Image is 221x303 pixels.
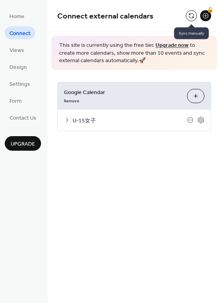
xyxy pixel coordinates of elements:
[11,140,35,148] span: Upgrade
[5,94,26,107] a: Form
[9,97,22,105] span: Form
[57,9,154,24] span: Connect external calendars
[5,77,35,90] a: Settings
[174,28,209,39] span: Sync manually
[155,40,189,51] a: Upgrade now
[64,98,79,103] span: Remove
[5,60,32,73] a: Design
[64,88,181,96] span: Google Calendar
[9,63,27,72] span: Design
[9,114,36,122] span: Contact Us
[9,30,30,38] span: Connect
[9,46,24,55] span: Views
[9,80,30,89] span: Settings
[73,116,187,125] span: U-15女子
[9,13,24,21] span: Home
[5,111,41,124] a: Contact Us
[5,26,35,39] a: Connect
[59,42,209,65] span: This site is currently using the free tier. to create more calendars, show more than 10 events an...
[5,136,41,151] button: Upgrade
[5,43,29,56] a: Views
[5,9,29,22] a: Home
